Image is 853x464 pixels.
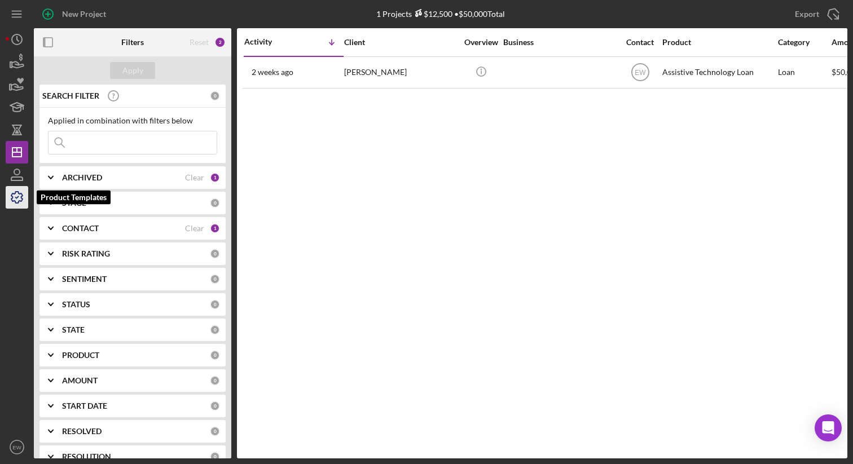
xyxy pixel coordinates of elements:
b: SEARCH FILTER [42,91,99,100]
b: START DATE [62,401,107,410]
b: Filters [121,38,144,47]
div: 1 [210,223,220,233]
div: Applied in combination with filters below [48,116,217,125]
div: Export [795,3,819,25]
div: 1 Projects • $50,000 Total [376,9,505,19]
b: SENTIMENT [62,275,107,284]
div: Business [503,38,616,47]
b: RESOLVED [62,427,102,436]
button: EW [6,436,28,458]
b: ARCHIVED [62,173,102,182]
button: Export [784,3,847,25]
div: 2 [214,37,226,48]
div: 0 [210,325,220,335]
b: RESOLUTION [62,452,111,461]
b: STATE [62,325,85,334]
div: 0 [210,375,220,386]
div: Loan [778,58,830,87]
div: 1 [210,173,220,183]
div: Assistive Technology Loan [662,58,775,87]
div: 0 [210,198,220,208]
div: Category [778,38,830,47]
b: PRODUCT [62,351,99,360]
b: RISK RATING [62,249,110,258]
div: 0 [210,401,220,411]
div: [PERSON_NAME] [344,58,457,87]
div: 0 [210,91,220,101]
b: STAGE [62,198,86,207]
button: New Project [34,3,117,25]
div: Contact [619,38,661,47]
button: Apply [110,62,155,79]
text: EW [12,444,21,450]
div: Product [662,38,775,47]
div: 0 [210,426,220,436]
div: Client [344,38,457,47]
time: 2025-09-03 18:57 [252,68,293,77]
div: 0 [210,299,220,310]
text: EW [635,69,646,77]
div: Activity [244,37,294,46]
div: 0 [210,274,220,284]
div: Apply [122,62,143,79]
div: New Project [62,3,106,25]
div: 0 [210,452,220,462]
b: STATUS [62,300,90,309]
div: 0 [210,350,220,360]
div: $12,500 [412,9,452,19]
b: AMOUNT [62,376,98,385]
div: Clear [185,173,204,182]
div: Overview [460,38,502,47]
div: Open Intercom Messenger [815,414,842,441]
b: CONTACT [62,224,99,233]
div: Clear [185,224,204,233]
div: 0 [210,249,220,259]
div: Reset [190,38,209,47]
